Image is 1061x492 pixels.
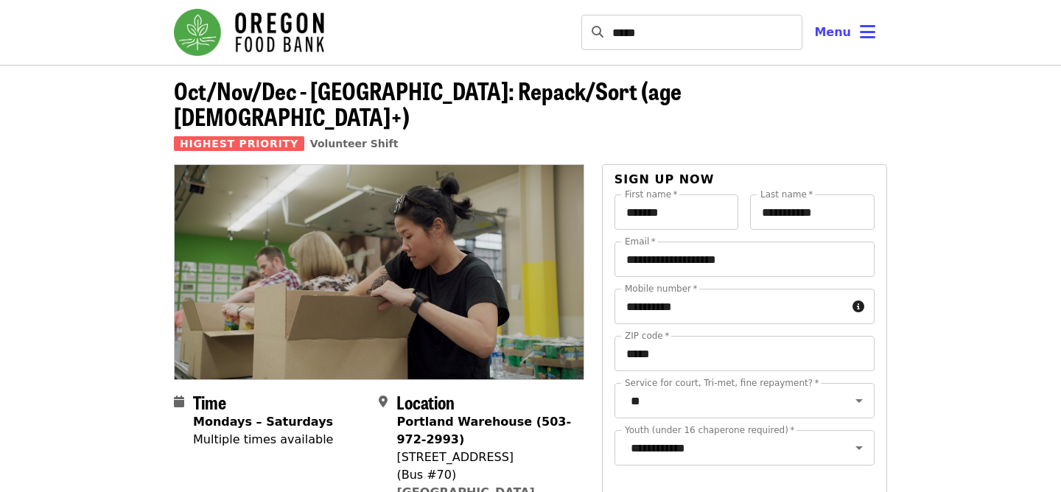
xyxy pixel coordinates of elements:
label: Email [625,237,656,246]
a: Volunteer Shift [310,138,399,150]
div: [STREET_ADDRESS] [396,449,572,466]
input: Email [614,242,875,277]
i: search icon [592,25,603,39]
i: bars icon [860,21,875,43]
strong: Portland Warehouse (503-972-2993) [396,415,571,446]
i: calendar icon [174,395,184,409]
div: Multiple times available [193,431,333,449]
button: Open [849,390,869,411]
img: Oct/Nov/Dec - Portland: Repack/Sort (age 8+) organized by Oregon Food Bank [175,165,584,379]
label: First name [625,190,678,199]
input: First name [614,194,739,230]
input: Mobile number [614,289,847,324]
span: Oct/Nov/Dec - [GEOGRAPHIC_DATA]: Repack/Sort (age [DEMOGRAPHIC_DATA]+) [174,73,682,133]
label: Youth (under 16 chaperone required) [625,426,794,435]
span: Highest Priority [174,136,304,151]
div: (Bus #70) [396,466,572,484]
i: map-marker-alt icon [379,395,388,409]
span: Menu [814,25,851,39]
button: Toggle account menu [802,15,887,50]
input: Last name [750,194,875,230]
input: Search [612,15,802,50]
label: Last name [760,190,813,199]
strong: Mondays – Saturdays [193,415,333,429]
button: Open [849,437,869,458]
span: Sign up now [614,172,715,186]
label: Service for court, Tri-met, fine repayment? [625,379,819,387]
img: Oregon Food Bank - Home [174,9,324,56]
span: Time [193,389,226,415]
label: Mobile number [625,284,697,293]
i: circle-info icon [852,300,864,314]
input: ZIP code [614,336,875,371]
label: ZIP code [625,331,669,340]
span: Location [396,389,455,415]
